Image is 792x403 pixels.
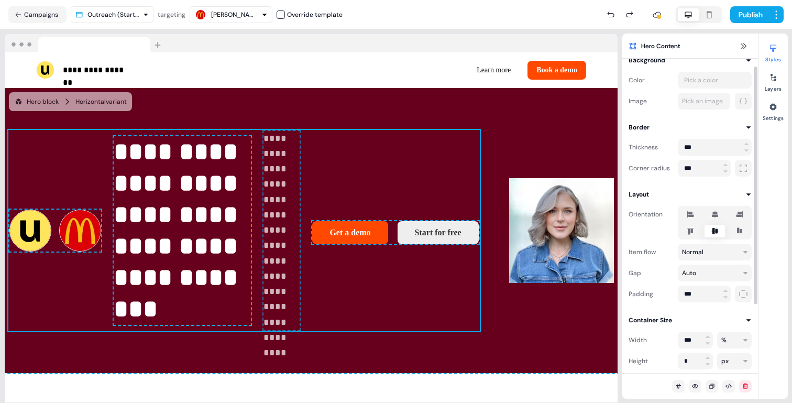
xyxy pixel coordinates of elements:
[629,55,752,66] button: Background
[629,265,674,281] div: Gap
[629,332,674,348] div: Width
[758,69,788,92] button: Layers
[190,6,272,23] button: [PERSON_NAME]
[629,189,752,200] button: Layout
[682,247,703,257] div: Normal
[398,221,479,244] button: Start for free
[629,160,674,177] div: Corner radius
[312,221,388,244] button: Get a demo
[682,75,720,85] div: Pick a color
[287,9,343,20] div: Override template
[629,122,650,133] div: Border
[629,315,752,325] button: Container Size
[629,139,674,156] div: Thickness
[8,6,67,23] button: Campaigns
[509,130,614,331] img: Image
[721,335,727,345] div: %
[758,40,788,63] button: Styles
[721,356,729,366] div: px
[14,96,59,107] div: Hero block
[629,353,674,369] div: Height
[468,61,519,80] button: Learn more
[629,122,752,133] button: Border
[629,244,674,260] div: Item flow
[629,286,674,302] div: Padding
[629,55,665,66] div: Background
[641,41,680,51] span: Hero Content
[730,6,769,23] button: Publish
[527,61,586,80] button: Book a demo
[629,189,649,200] div: Layout
[75,96,127,107] div: Horizontal variant
[682,268,696,278] div: Auto
[312,221,478,244] div: Get a demoStart for free
[678,93,730,110] button: Pick an image
[315,61,586,80] div: Learn moreBook a demo
[629,206,674,223] div: Orientation
[758,99,788,122] button: Settings
[680,96,725,106] div: Pick an image
[211,9,253,20] div: [PERSON_NAME]
[158,9,185,20] div: targeting
[629,315,672,325] div: Container Size
[5,34,166,53] img: Browser topbar
[678,72,752,89] button: Pick a color
[629,93,674,110] div: Image
[87,9,139,20] div: Outreach (Starter)
[629,72,674,89] div: Color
